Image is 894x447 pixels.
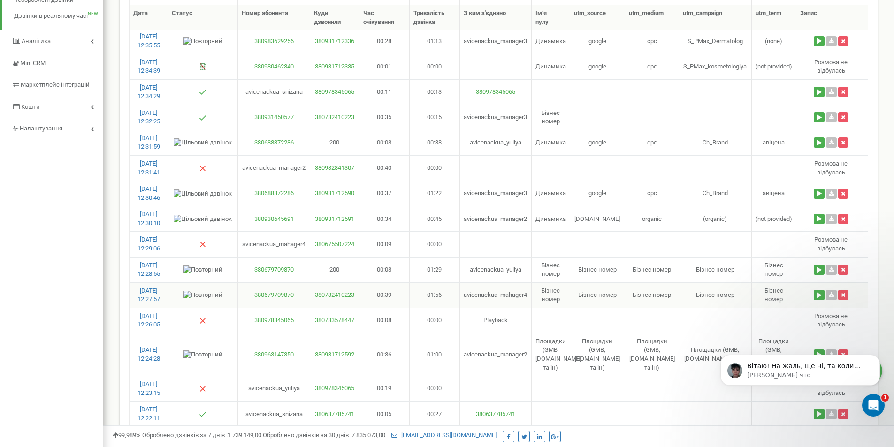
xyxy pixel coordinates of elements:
[359,257,410,282] td: 00:08
[826,265,837,275] a: Завантажити
[138,211,160,227] a: [DATE] 12:30:10
[359,308,410,333] td: 00:08
[838,87,848,97] button: Видалити запис
[796,155,866,181] td: Розмова не вiдбулась
[242,316,306,325] a: 380978345065
[838,112,848,122] button: Видалити запис
[310,130,359,155] td: 200
[679,5,751,30] th: utm_cаmpaign
[138,287,160,303] a: [DATE] 12:27:57
[532,206,570,231] td: Динамика
[679,28,751,53] td: S_PMax_Dermatolog
[410,181,460,206] td: 01:22
[570,257,625,282] td: Бізнес номер
[752,333,796,376] td: Площадки (GMB, [DOMAIN_NAME] та ін)
[238,401,310,426] td: avicenackua_snizana
[796,5,866,30] th: Запис
[21,103,40,110] span: Кошти
[263,432,385,439] span: Оброблено дзвінків за 30 днів :
[625,257,679,282] td: Бізнес номер
[532,105,570,130] td: Бізнес номер
[14,12,88,21] span: Дзвінки в реальному часі
[826,214,837,224] a: Завантажити
[410,105,460,130] td: 00:15
[532,28,570,53] td: Динамика
[242,215,306,224] a: 380930645691
[460,257,532,282] td: avicenackua_yuliya
[174,215,232,224] img: Цільовий дзвінок
[838,290,848,300] button: Видалити запис
[359,181,410,206] td: 00:37
[826,112,837,122] a: Завантажити
[410,376,460,401] td: 00:00
[464,410,528,419] a: 380637785741
[862,394,885,417] iframe: Intercom live chat
[752,282,796,308] td: Бізнес номер
[20,60,46,67] span: Mini CRM
[359,376,410,401] td: 00:19
[242,189,306,198] a: 380688372286
[679,54,751,79] td: S_PMax_kosmetologiya
[200,63,206,70] img: Не введено додатковий номер
[238,231,310,257] td: avicenackua_mahager4
[138,84,160,100] a: [DATE] 12:34:29
[838,137,848,148] button: Видалити запис
[838,36,848,46] button: Видалити запис
[460,181,532,206] td: avicenackua_manager3
[460,206,532,231] td: avicenackua_manager2
[199,241,206,248] img: Немає відповіді
[20,125,62,132] span: Налаштування
[460,282,532,308] td: avicenackua_mahager4
[410,282,460,308] td: 01:56
[242,291,306,300] a: 380679709870
[351,432,385,439] u: 7 835 073,00
[796,231,866,257] td: Розмова не вiдбулась
[532,282,570,308] td: Бізнес номер
[113,432,141,439] span: 99,989%
[826,36,837,46] a: Завантажити
[570,130,625,155] td: google
[570,28,625,53] td: google
[706,335,894,422] iframe: Intercom notifications сообщение
[679,333,751,376] td: Площадки (GMB, [DOMAIN_NAME] та ін)
[138,160,160,176] a: [DATE] 12:31:41
[138,380,160,396] a: [DATE] 12:23:15
[410,54,460,79] td: 00:00
[199,114,206,121] img: Успішний
[314,240,355,249] a: 380675507224
[796,54,866,79] td: Розмова не вiдбулась
[410,5,460,30] th: Тривалість дзвінка
[242,113,306,122] a: 380931450577
[460,308,532,333] td: Playback
[238,5,310,30] th: Номер абонента
[410,308,460,333] td: 00:00
[410,401,460,426] td: 00:27
[410,206,460,231] td: 00:45
[199,410,206,418] img: Успішний
[359,231,410,257] td: 00:09
[359,282,410,308] td: 00:39
[359,206,410,231] td: 00:34
[838,265,848,275] button: Видалити запис
[242,138,306,147] a: 380688372286
[183,265,222,274] img: Повторний
[532,181,570,206] td: Динамика
[752,206,796,231] td: (not provided)
[130,5,168,30] th: Дата
[410,333,460,376] td: 01:00
[359,5,410,30] th: Час очікування
[310,5,359,30] th: Куди дзвонили
[314,113,355,122] a: 380732410223
[138,135,160,151] a: [DATE] 12:31:59
[168,5,238,30] th: Статус
[138,33,160,49] a: [DATE] 12:35:55
[826,290,837,300] a: Завантажити
[228,432,261,439] u: 1 739 149,00
[460,130,532,155] td: avicenackua_yuliya
[460,28,532,53] td: avicenackua_manager3
[625,5,679,30] th: utm_mеdium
